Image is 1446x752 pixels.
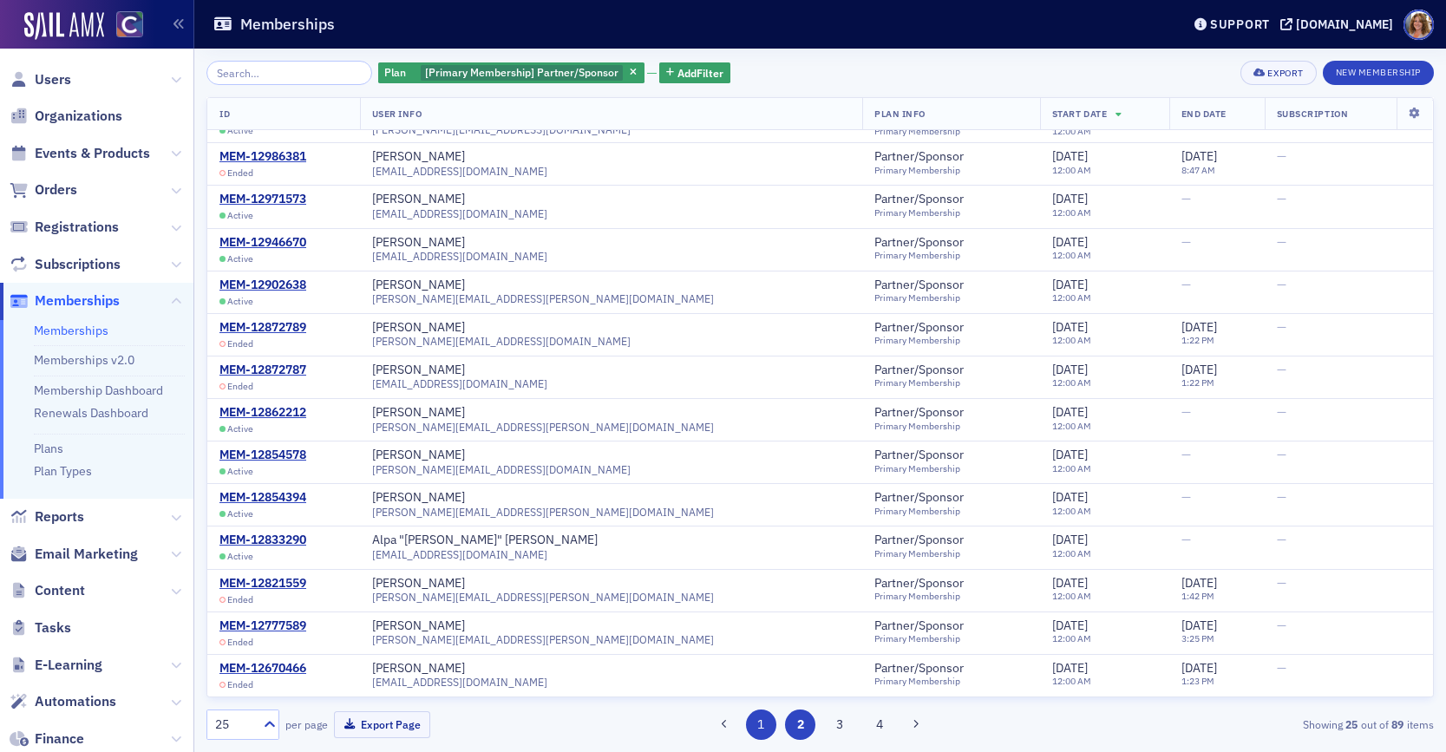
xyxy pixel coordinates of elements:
span: Reports [35,507,84,526]
time: 8:47 AM [1181,164,1215,176]
span: — [1277,148,1286,164]
span: Ended [227,338,253,350]
time: 1:23 PM [1181,675,1214,687]
span: Organizations [35,107,122,126]
a: Partner/Sponsor [874,149,979,165]
strong: 89 [1389,716,1407,732]
div: [PERSON_NAME] [372,235,465,251]
div: Primary Membership [874,548,979,559]
a: Users [10,70,71,89]
time: 12:00 AM [1052,164,1091,176]
a: Memberships [10,291,120,311]
time: 1:22 PM [1181,334,1214,346]
div: [PERSON_NAME] [372,278,465,293]
span: User Info [372,108,422,120]
span: [Primary Membership] Partner/Sponsor [425,65,618,79]
span: Registrations [35,218,119,237]
div: Primary Membership [874,591,979,602]
a: Organizations [10,107,122,126]
a: Subscriptions [10,255,121,274]
span: [DATE] [1052,447,1088,462]
div: MEM-12854394 [219,490,306,506]
div: Primary Membership [874,250,979,261]
div: Showing out of items [1037,716,1434,732]
span: End Date [1181,108,1227,120]
span: Automations [35,692,116,711]
div: Primary Membership [874,463,979,474]
span: [DATE] [1052,362,1088,377]
button: [DOMAIN_NAME] [1280,18,1399,30]
a: Automations [10,692,116,711]
a: MEM-12777589 [219,618,306,634]
span: Ended [227,381,253,392]
time: 12:00 AM [1052,420,1091,432]
div: [PERSON_NAME] [372,405,465,421]
span: [DATE] [1052,234,1088,250]
span: — [1277,489,1286,505]
span: [PERSON_NAME][EMAIL_ADDRESS][DOMAIN_NAME] [372,335,631,348]
button: Export [1240,61,1316,85]
time: 12:00 AM [1052,462,1091,474]
span: [EMAIL_ADDRESS][DOMAIN_NAME] [372,165,547,178]
a: Partner/Sponsor [874,576,979,592]
a: MEM-12946670 [219,235,306,251]
time: 12:00 AM [1052,124,1091,136]
span: Profile [1403,10,1434,40]
div: [PERSON_NAME] [372,320,465,336]
div: [PERSON_NAME] [372,661,465,677]
a: Tasks [10,618,71,638]
span: Active [227,551,253,562]
span: Active [227,125,253,136]
span: — [1277,121,1286,136]
span: Subscription [1277,108,1348,120]
span: — [1277,618,1286,633]
span: — [1277,532,1286,547]
a: Partner/Sponsor [874,192,979,207]
a: MEM-12872787 [219,363,306,378]
span: Active [227,466,253,477]
a: MEM-12862212 [219,405,306,421]
span: — [1181,121,1191,136]
div: Primary Membership [874,207,979,219]
button: 3 [825,709,855,740]
a: Partner/Sponsor [874,533,979,548]
a: Partner/Sponsor [874,320,979,336]
span: [EMAIL_ADDRESS][DOMAIN_NAME] [372,377,547,390]
time: 12:00 AM [1052,547,1091,559]
a: Partner/Sponsor [874,235,979,251]
div: [PERSON_NAME] [372,192,465,207]
span: [PERSON_NAME][EMAIL_ADDRESS][PERSON_NAME][DOMAIN_NAME] [372,633,714,646]
a: MEM-12902638 [219,278,306,293]
span: Events & Products [35,144,150,163]
span: Active [227,210,253,221]
span: Tasks [35,618,71,638]
button: AddFilter [659,62,730,84]
div: Primary Membership [874,421,979,432]
div: [PERSON_NAME] [372,576,465,592]
div: [Primary Membership] Partner/Sponsor [378,62,644,84]
span: [EMAIL_ADDRESS][DOMAIN_NAME] [372,207,547,220]
span: — [1277,362,1286,377]
a: Reports [10,507,84,526]
div: Primary Membership [874,292,979,304]
a: Partner/Sponsor [874,278,979,293]
div: Export [1267,69,1303,78]
div: MEM-12971573 [219,192,306,207]
button: Export Page [334,711,430,738]
span: [DATE] [1181,618,1217,633]
a: MEM-12833290 [219,533,306,548]
a: Alpa "[PERSON_NAME]" [PERSON_NAME] [372,533,598,548]
span: — [1277,191,1286,206]
img: SailAMX [24,12,104,40]
time: 12:00 AM [1052,376,1091,389]
span: — [1181,234,1191,250]
span: [DATE] [1052,575,1088,591]
time: 3:25 PM [1181,632,1214,644]
time: 1:42 PM [1181,590,1214,602]
span: Ended [227,637,253,648]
